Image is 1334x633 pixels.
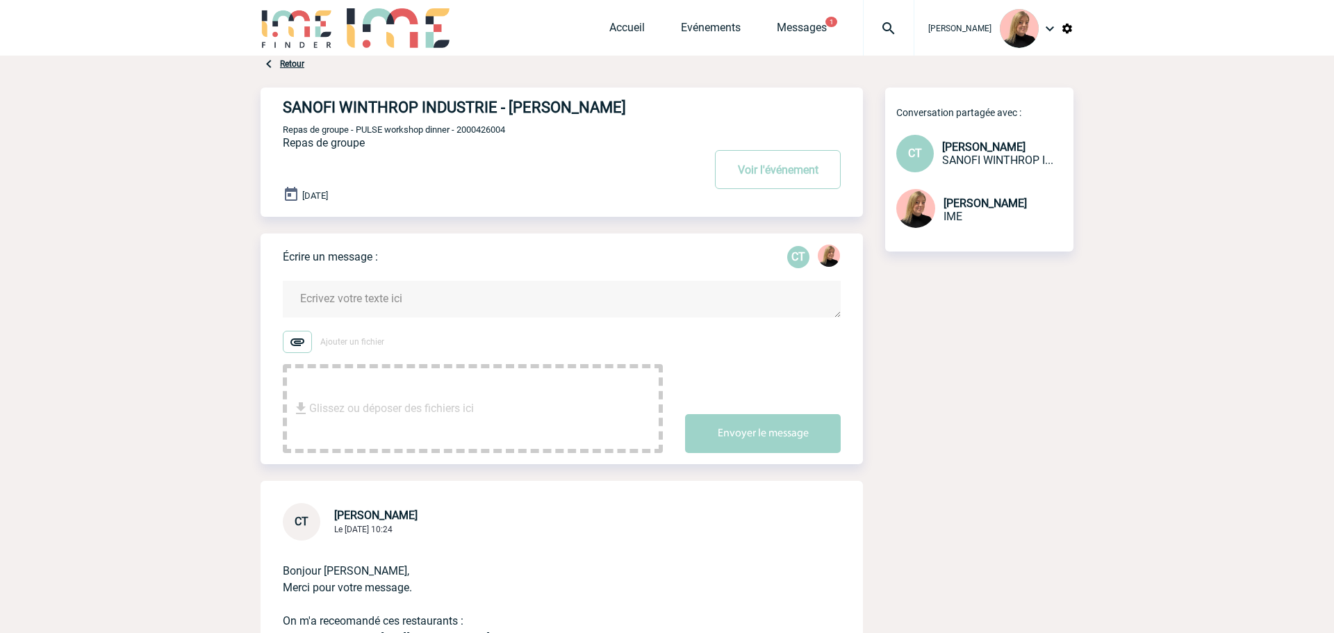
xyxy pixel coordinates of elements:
[681,21,741,40] a: Evénements
[942,140,1026,154] span: [PERSON_NAME]
[944,210,962,223] span: IME
[715,150,841,189] button: Voir l'événement
[942,154,1053,167] span: SANOFI WINTHROP INDUSTRIE
[334,509,418,522] span: [PERSON_NAME]
[825,17,837,27] button: 1
[818,245,840,267] img: 131233-0.png
[609,21,645,40] a: Accueil
[283,136,365,149] span: Repas de groupe
[908,147,922,160] span: CT
[896,189,935,228] img: 131233-0.png
[818,245,840,270] div: Estelle PERIOU
[787,246,809,268] p: CT
[295,515,308,528] span: CT
[928,24,991,33] span: [PERSON_NAME]
[787,246,809,268] div: Christelle TESSIER
[334,525,393,534] span: Le [DATE] 10:24
[283,124,505,135] span: Repas de groupe - PULSE workshop dinner - 2000426004
[1000,9,1039,48] img: 131233-0.png
[896,107,1073,118] p: Conversation partagée avec :
[320,337,384,347] span: Ajouter un fichier
[283,99,661,116] h4: SANOFI WINTHROP INDUSTRIE - [PERSON_NAME]
[283,250,378,263] p: Écrire un message :
[685,414,841,453] button: Envoyer le message
[280,59,304,69] a: Retour
[302,190,328,201] span: [DATE]
[261,8,333,48] img: IME-Finder
[309,374,474,443] span: Glissez ou déposer des fichiers ici
[777,21,827,40] a: Messages
[293,400,309,417] img: file_download.svg
[944,197,1027,210] span: [PERSON_NAME]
